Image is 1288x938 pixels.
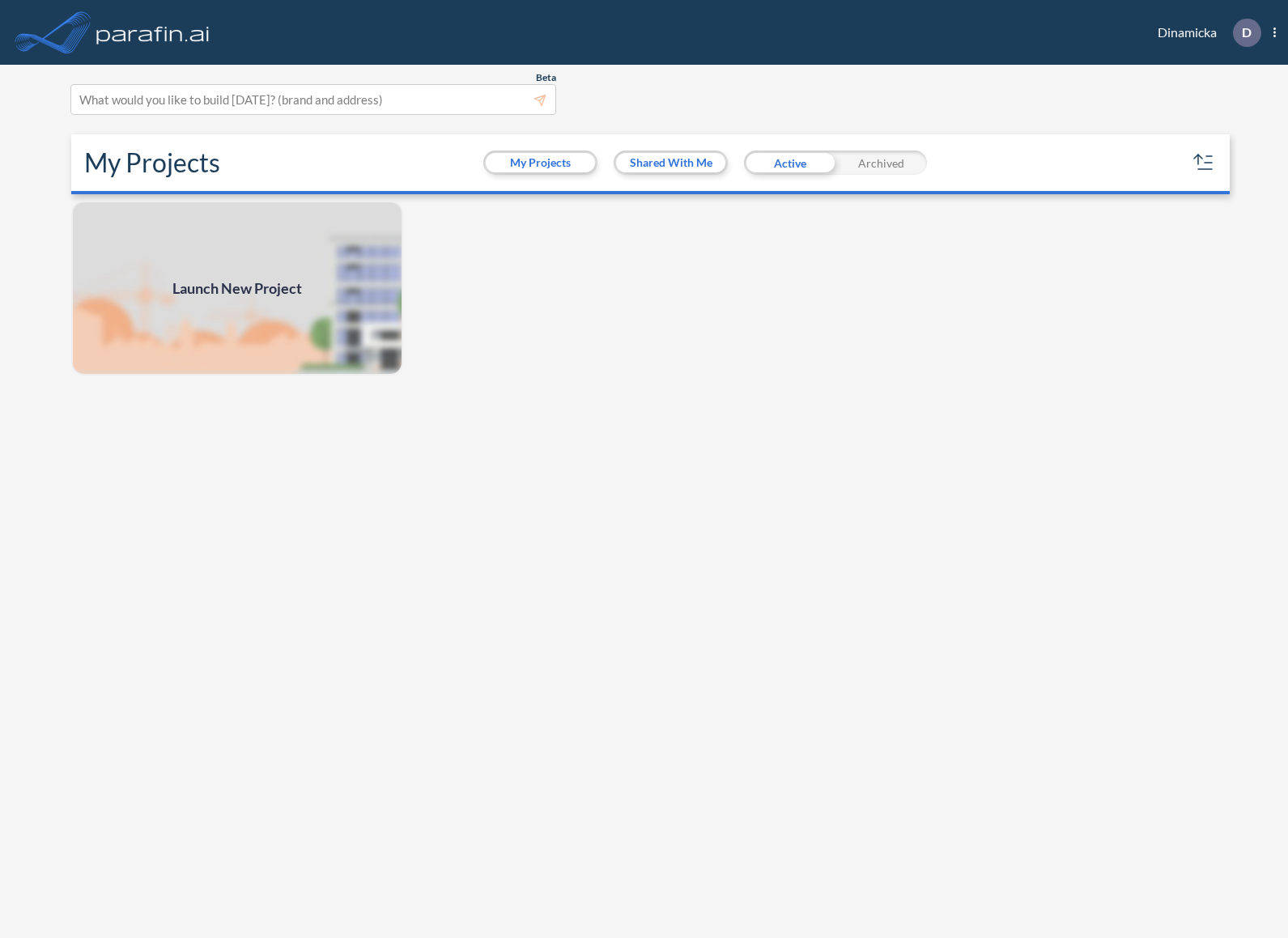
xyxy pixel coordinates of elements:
[616,153,725,172] button: Shared With Me
[1133,19,1276,47] div: Dinamicka
[486,153,595,172] button: My Projects
[71,201,403,376] img: add
[84,147,220,178] h2: My Projects
[172,278,302,299] span: Launch New Project
[71,201,403,376] a: Launch New Project
[835,151,927,175] div: Archived
[536,71,556,84] span: Beta
[1191,150,1217,176] button: sort
[744,151,835,175] div: Active
[93,16,213,49] img: logo
[1242,25,1252,40] p: D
